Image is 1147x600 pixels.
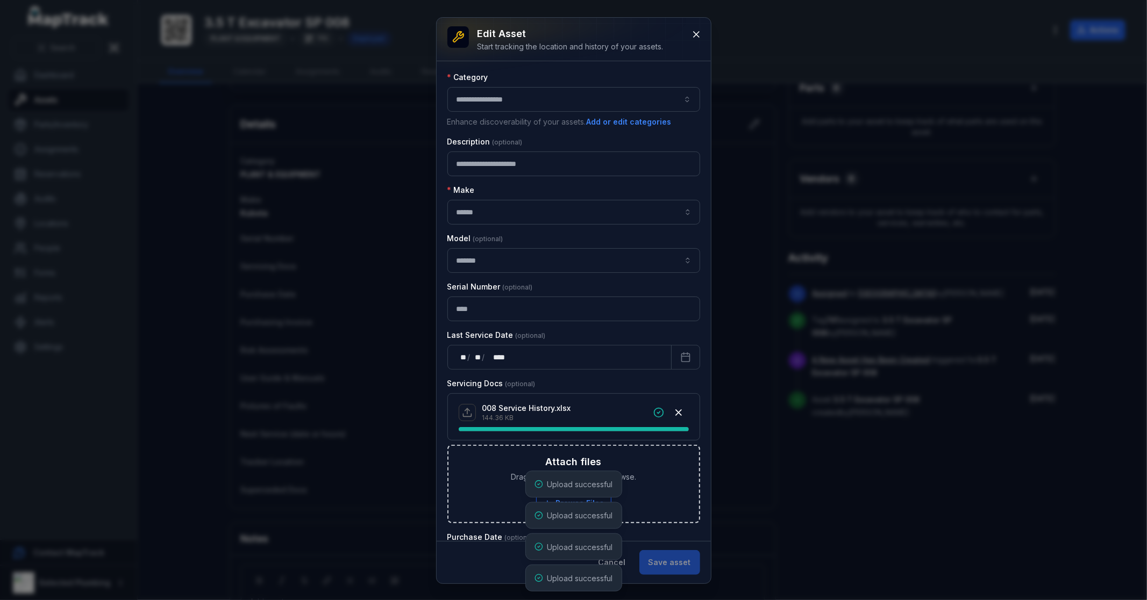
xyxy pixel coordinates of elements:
[546,454,602,469] h3: Attach files
[547,480,613,489] span: Upload successful
[547,511,613,521] span: Upload successful
[482,414,571,422] p: 144.36 KB
[447,532,535,543] label: Purchase Date
[471,352,482,363] div: month,
[511,472,636,482] span: Drag a file here, or click to browse.
[482,352,486,363] div: /
[447,330,546,341] label: Last Service Date
[671,345,700,370] button: Calendar
[447,281,533,292] label: Serial Number
[447,185,475,196] label: Make
[482,403,571,414] p: 008 Service History.xlsx
[547,574,613,583] span: Upload successful
[586,116,672,128] button: Add or edit categories
[447,378,536,389] label: Servicing Docs
[447,72,488,83] label: Category
[447,136,523,147] label: Description
[478,26,664,41] h3: Edit asset
[447,233,503,244] label: Model
[467,352,471,363] div: /
[486,352,506,363] div: year,
[547,543,613,552] span: Upload successful
[478,41,664,52] div: Start tracking the location and history of your assets.
[447,116,700,128] p: Enhance discoverability of your assets.
[457,352,467,363] div: day,
[447,248,700,273] input: asset-edit:cf[68832b05-6ea9-43b4-abb7-d68a6a59beaf]-label
[447,200,700,225] input: asset-edit:cf[09246113-4bcc-4687-b44f-db17154807e5]-label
